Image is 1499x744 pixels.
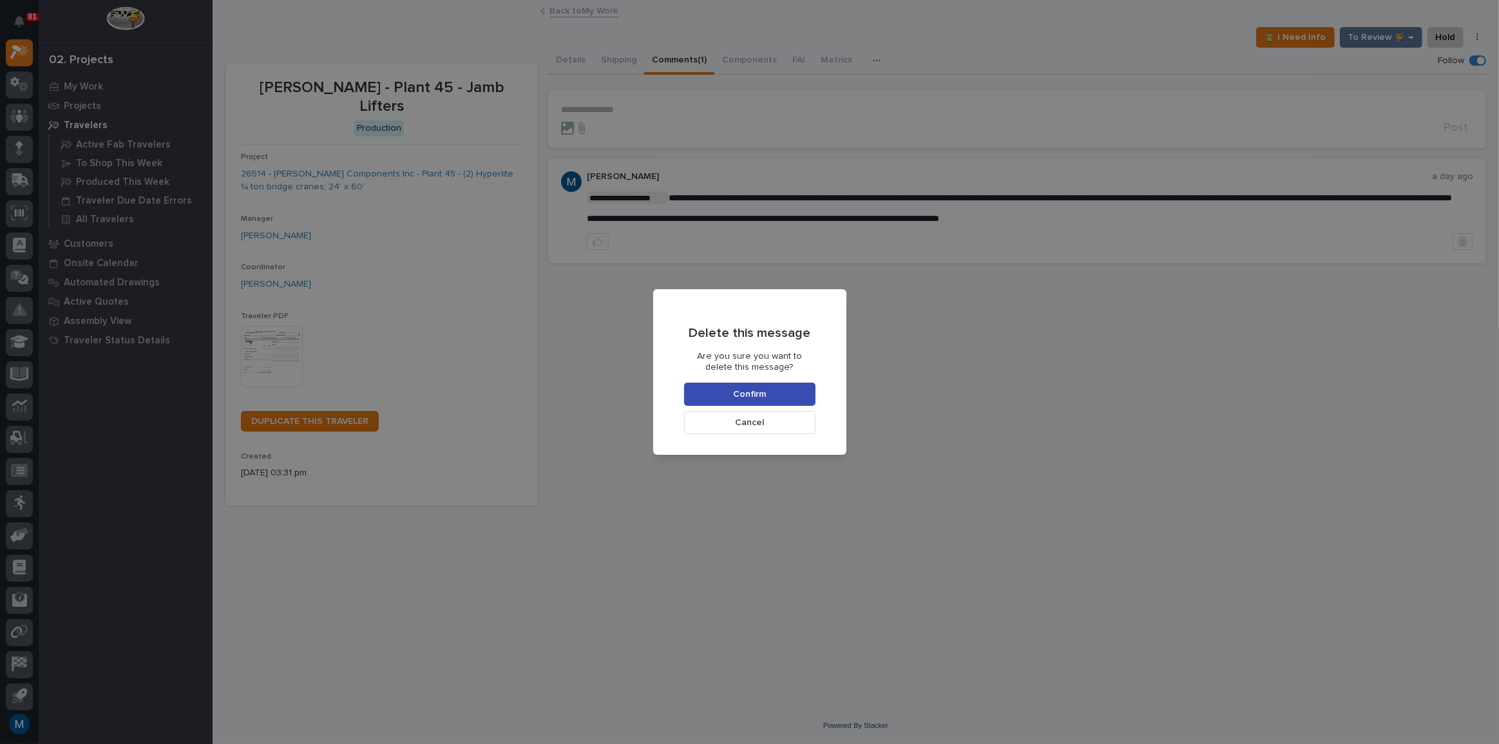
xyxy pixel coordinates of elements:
span: Cancel [735,417,764,428]
button: Cancel [684,411,816,434]
span: Confirm [733,388,766,400]
p: Are you sure you want to delete this message? [684,351,816,373]
button: Confirm [684,383,816,406]
p: Delete this message [689,325,810,341]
